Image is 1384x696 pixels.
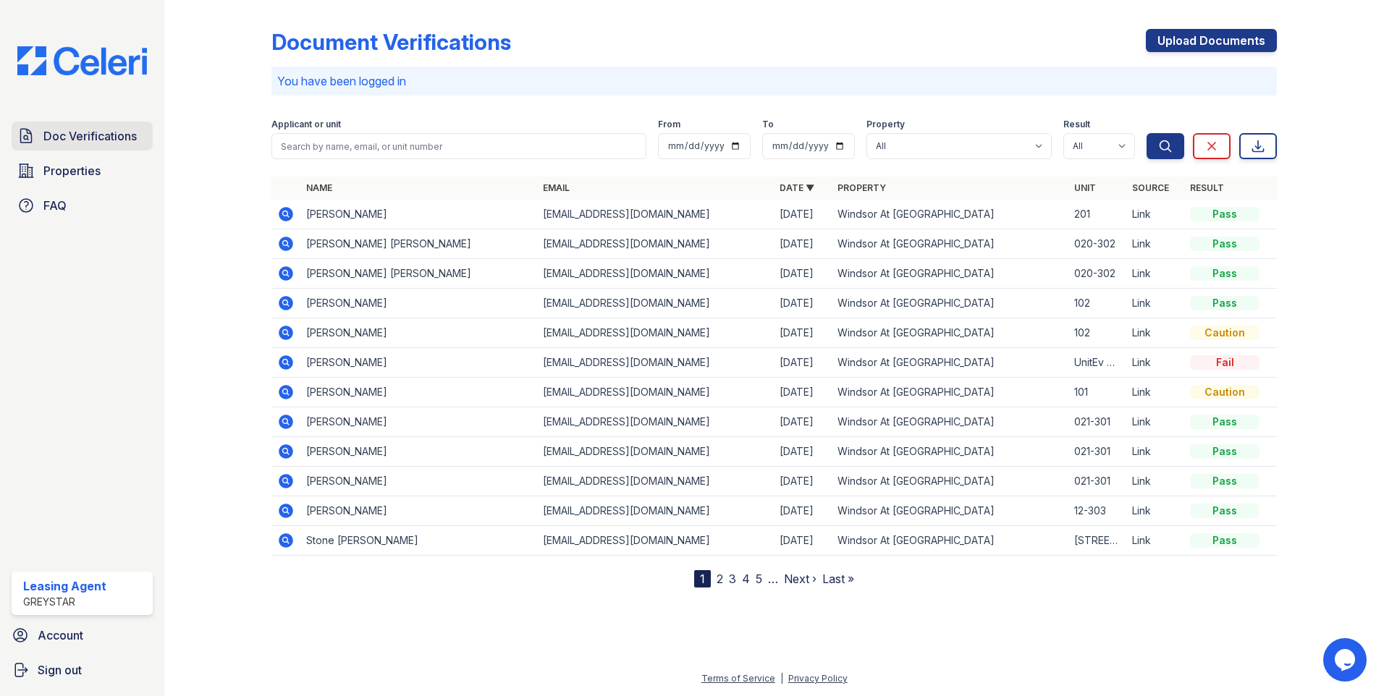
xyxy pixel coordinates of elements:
td: Windsor At [GEOGRAPHIC_DATA] [832,378,1068,407]
a: Property [837,182,886,193]
span: Properties [43,162,101,179]
td: [PERSON_NAME] [300,318,537,348]
div: Caution [1190,326,1259,340]
td: [EMAIL_ADDRESS][DOMAIN_NAME] [537,348,774,378]
span: FAQ [43,197,67,214]
td: [DATE] [774,318,832,348]
td: Windsor At [GEOGRAPHIC_DATA] [832,526,1068,556]
td: Link [1126,378,1184,407]
td: Link [1126,318,1184,348]
div: Pass [1190,266,1259,281]
td: Windsor At [GEOGRAPHIC_DATA] [832,289,1068,318]
a: Date ▼ [780,182,814,193]
span: Account [38,627,83,644]
label: Result [1063,119,1090,130]
td: Windsor At [GEOGRAPHIC_DATA] [832,229,1068,259]
td: Windsor At [GEOGRAPHIC_DATA] [832,496,1068,526]
div: Pass [1190,207,1259,221]
td: [EMAIL_ADDRESS][DOMAIN_NAME] [537,229,774,259]
div: Pass [1190,415,1259,429]
td: 102 [1068,318,1126,348]
td: [DATE] [774,289,832,318]
td: 020-302 [1068,259,1126,289]
td: Windsor At [GEOGRAPHIC_DATA] [832,259,1068,289]
td: Windsor At [GEOGRAPHIC_DATA] [832,467,1068,496]
td: [DATE] [774,437,832,467]
td: Link [1126,496,1184,526]
td: [DATE] [774,526,832,556]
div: Pass [1190,504,1259,518]
td: Link [1126,348,1184,378]
td: [DATE] [774,229,832,259]
a: FAQ [12,191,153,220]
td: [EMAIL_ADDRESS][DOMAIN_NAME] [537,378,774,407]
td: Windsor At [GEOGRAPHIC_DATA] [832,200,1068,229]
td: [PERSON_NAME] [PERSON_NAME] [300,259,537,289]
iframe: chat widget [1323,638,1370,682]
td: Link [1126,526,1184,556]
td: [DATE] [774,407,832,437]
a: Properties [12,156,153,185]
div: Leasing Agent [23,577,106,595]
a: Terms of Service [701,673,775,684]
td: 201 [1068,200,1126,229]
span: Doc Verifications [43,127,137,145]
td: Windsor At [GEOGRAPHIC_DATA] [832,318,1068,348]
td: [EMAIL_ADDRESS][DOMAIN_NAME] [537,437,774,467]
td: Link [1126,229,1184,259]
td: 021-301 [1068,407,1126,437]
td: [PERSON_NAME] [300,437,537,467]
td: [PERSON_NAME] [300,467,537,496]
td: [EMAIL_ADDRESS][DOMAIN_NAME] [537,496,774,526]
td: Link [1126,200,1184,229]
label: From [658,119,680,130]
td: Link [1126,289,1184,318]
td: UnitEv 012-102 [1068,348,1126,378]
td: Windsor At [GEOGRAPHIC_DATA] [832,348,1068,378]
div: 1 [694,570,711,587]
td: [DATE] [774,348,832,378]
td: [EMAIL_ADDRESS][DOMAIN_NAME] [537,407,774,437]
a: Email [543,182,570,193]
td: Link [1126,259,1184,289]
td: [PERSON_NAME] [300,289,537,318]
td: [PERSON_NAME] [300,496,537,526]
td: Windsor At [GEOGRAPHIC_DATA] [832,407,1068,437]
p: You have been logged in [277,72,1271,90]
td: Link [1126,407,1184,437]
a: Privacy Policy [788,673,848,684]
td: 12-303 [1068,496,1126,526]
a: Doc Verifications [12,122,153,150]
div: Pass [1190,237,1259,251]
td: Link [1126,467,1184,496]
a: Account [6,621,159,650]
a: Next › [784,572,817,586]
td: [DATE] [774,259,832,289]
label: Property [866,119,905,130]
td: Stone [PERSON_NAME] [300,526,537,556]
a: Result [1190,182,1224,193]
label: To [762,119,774,130]
a: Last » [822,572,854,586]
td: [EMAIL_ADDRESS][DOMAIN_NAME] [537,289,774,318]
a: Unit [1074,182,1096,193]
div: Document Verifications [271,29,511,55]
a: Name [306,182,332,193]
td: 102 [1068,289,1126,318]
td: 021-301 [1068,437,1126,467]
a: Source [1132,182,1169,193]
td: 020-302 [1068,229,1126,259]
div: Pass [1190,533,1259,548]
a: Upload Documents [1146,29,1277,52]
td: [EMAIL_ADDRESS][DOMAIN_NAME] [537,526,774,556]
td: 101 [1068,378,1126,407]
td: [DATE] [774,496,832,526]
td: [PERSON_NAME] [300,348,537,378]
div: | [780,673,783,684]
td: [PERSON_NAME] [PERSON_NAME] [300,229,537,259]
td: [DATE] [774,467,832,496]
td: 021-301 [1068,467,1126,496]
td: [DATE] [774,378,832,407]
div: Caution [1190,385,1259,399]
img: CE_Logo_Blue-a8612792a0a2168367f1c8372b55b34899dd931a85d93a1a3d3e32e68fde9ad4.png [6,46,159,75]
